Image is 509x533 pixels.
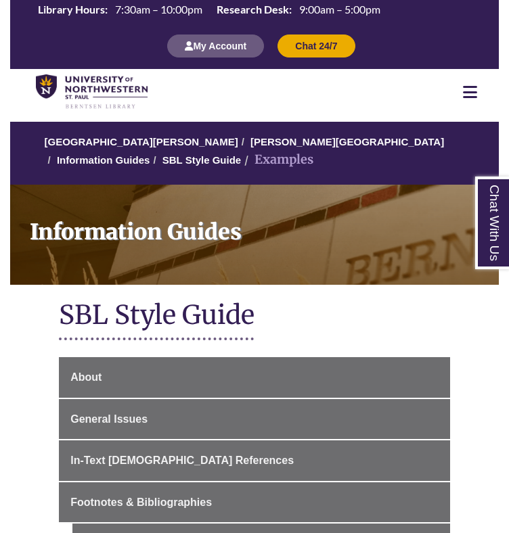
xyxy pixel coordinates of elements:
[162,154,241,166] a: SBL Style Guide
[32,2,110,17] th: Library Hours:
[59,399,450,440] a: General Issues
[70,413,148,425] span: General Issues
[70,496,212,508] span: Footnotes & Bibliographies
[59,440,450,481] a: In-Text [DEMOGRAPHIC_DATA] References
[59,482,450,523] a: Footnotes & Bibliographies
[32,2,386,20] a: Hours Today
[70,371,102,383] span: About
[278,34,355,57] button: Chat 24/7
[211,2,294,17] th: Research Desk:
[167,34,264,57] button: My Account
[241,150,313,170] li: Examples
[299,3,380,16] span: 9:00am – 5:00pm
[57,154,150,166] a: Information Guides
[250,136,444,147] a: [PERSON_NAME][GEOGRAPHIC_DATA]
[70,455,294,466] span: In-Text [DEMOGRAPHIC_DATA] References
[21,185,499,267] h1: Information Guides
[167,40,264,51] a: My Account
[115,3,202,16] span: 7:30am – 10:00pm
[59,298,450,334] h1: SBL Style Guide
[45,136,238,147] a: [GEOGRAPHIC_DATA][PERSON_NAME]
[36,74,148,110] img: UNWSP Library Logo
[32,2,386,19] table: Hours Today
[278,40,355,51] a: Chat 24/7
[10,185,499,285] a: Information Guides
[59,357,450,398] a: About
